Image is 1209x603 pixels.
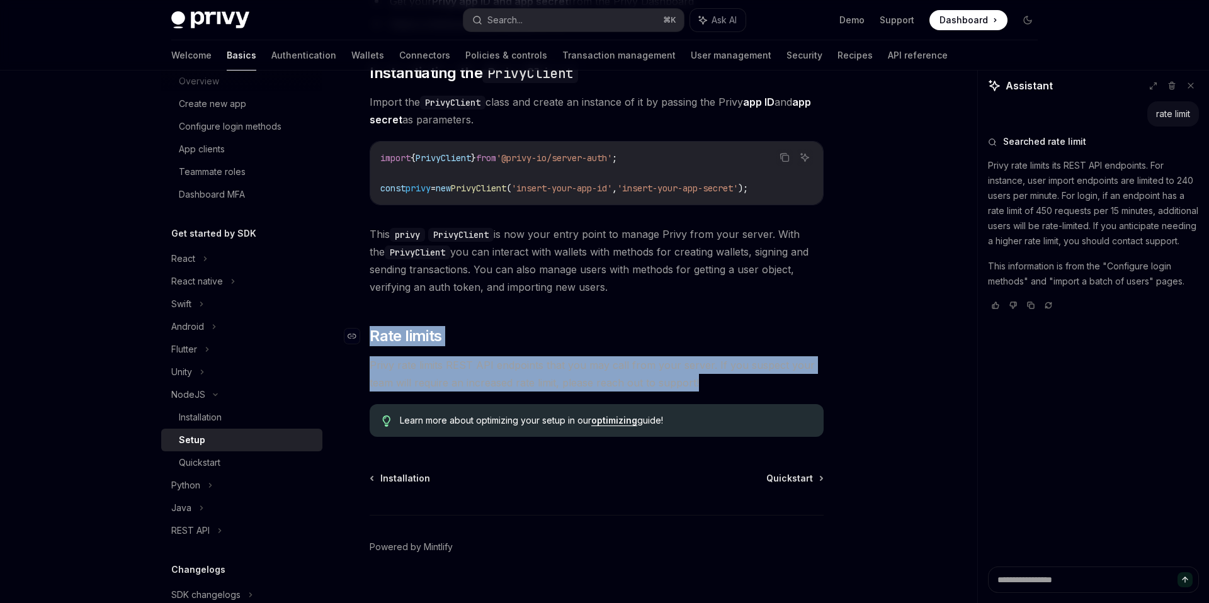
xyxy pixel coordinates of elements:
span: from [476,152,496,164]
div: Dashboard MFA [179,187,245,202]
svg: Tip [382,415,391,427]
div: Java [171,500,191,516]
a: Quickstart [766,472,822,485]
div: REST API [171,523,210,538]
a: Basics [227,40,256,70]
span: , [612,183,617,194]
div: Teammate roles [179,164,246,179]
span: ); [738,183,748,194]
button: Ask AI [690,9,746,31]
span: Import the class and create an instance of it by passing the Privy and as parameters. [370,93,824,128]
code: PrivyClient [482,64,578,83]
a: Dashboard MFA [161,183,322,206]
span: Rate limits [370,326,441,346]
a: Installation [371,472,430,485]
span: import [380,152,411,164]
code: privy [390,228,425,242]
a: Quickstart [161,451,322,474]
span: = [431,183,436,194]
span: 'insert-your-app-id' [511,183,612,194]
div: Setup [179,432,205,448]
button: Search...⌘K [463,9,684,31]
a: Recipes [837,40,873,70]
span: new [436,183,451,194]
div: React native [171,274,223,289]
a: Setup [161,429,322,451]
strong: app ID [743,96,775,108]
div: React [171,251,195,266]
div: rate limit [1156,108,1190,120]
div: Android [171,319,204,334]
span: { [411,152,416,164]
span: Ask AI [712,14,737,26]
code: PrivyClient [428,228,494,242]
span: PrivyClient [416,152,471,164]
span: } [471,152,476,164]
span: This is now your entry point to manage Privy from your server. With the you can interact with wal... [370,225,824,296]
h5: Changelogs [171,562,225,577]
div: Quickstart [179,455,220,470]
span: Installation [380,472,430,485]
button: Toggle dark mode [1018,10,1038,30]
span: 'insert-your-app-secret' [617,183,738,194]
span: Privy rate limits REST API endpoints that you may call from your server. If you suspect your team... [370,356,824,392]
div: App clients [179,142,225,157]
a: User management [691,40,771,70]
span: ⌘ K [663,15,676,25]
span: const [380,183,406,194]
code: PrivyClient [420,96,485,110]
a: Powered by Mintlify [370,541,453,553]
a: Configure login methods [161,115,322,138]
a: Welcome [171,40,212,70]
a: Support [880,14,914,26]
span: ( [506,183,511,194]
div: SDK changelogs [171,587,241,602]
span: Instantiating the [370,63,578,83]
code: PrivyClient [385,245,450,259]
a: API reference [888,40,948,70]
a: Teammate roles [161,161,322,183]
a: Demo [839,14,865,26]
a: Security [786,40,822,70]
button: Searched rate limit [988,135,1199,148]
p: This information is from the "Configure login methods" and "import a batch of users" pages. [988,259,1199,289]
button: Copy the contents from the code block [776,149,793,166]
span: Learn more about optimizing your setup in our guide! [400,414,811,427]
a: Dashboard [929,10,1007,30]
span: Assistant [1006,78,1053,93]
div: NodeJS [171,387,205,402]
h5: Get started by SDK [171,226,256,241]
span: ; [612,152,617,164]
div: Create new app [179,96,246,111]
div: Flutter [171,342,197,357]
a: Create new app [161,93,322,115]
img: dark logo [171,11,249,29]
a: Policies & controls [465,40,547,70]
span: Quickstart [766,472,813,485]
a: Installation [161,406,322,429]
span: Dashboard [939,14,988,26]
span: '@privy-io/server-auth' [496,152,612,164]
div: Search... [487,13,523,28]
a: Authentication [271,40,336,70]
span: privy [406,183,431,194]
a: Navigate to header [344,326,370,346]
div: Python [171,478,200,493]
a: Wallets [351,40,384,70]
span: PrivyClient [451,183,506,194]
a: Transaction management [562,40,676,70]
button: Send message [1178,572,1193,587]
p: Privy rate limits its REST API endpoints. For instance, user import endpoints are limited to 240 ... [988,158,1199,249]
a: Connectors [399,40,450,70]
div: Installation [179,410,222,425]
div: Unity [171,364,192,380]
a: App clients [161,138,322,161]
div: Swift [171,296,191,312]
span: Searched rate limit [1003,135,1086,148]
div: Configure login methods [179,119,281,134]
button: Ask AI [797,149,813,166]
a: optimizing [591,415,637,426]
